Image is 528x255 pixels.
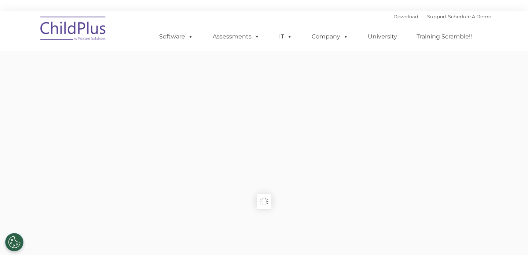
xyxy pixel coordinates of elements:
a: Download [393,14,418,19]
a: Assessments [205,29,267,44]
a: Training Scramble!! [409,29,479,44]
button: Cookies Settings [5,233,23,251]
a: Software [152,29,201,44]
a: IT [272,29,300,44]
a: Company [304,29,356,44]
font: | [393,14,491,19]
img: ChildPlus by Procare Solutions [37,11,110,48]
a: University [360,29,404,44]
a: Support [427,14,447,19]
a: Schedule A Demo [448,14,491,19]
